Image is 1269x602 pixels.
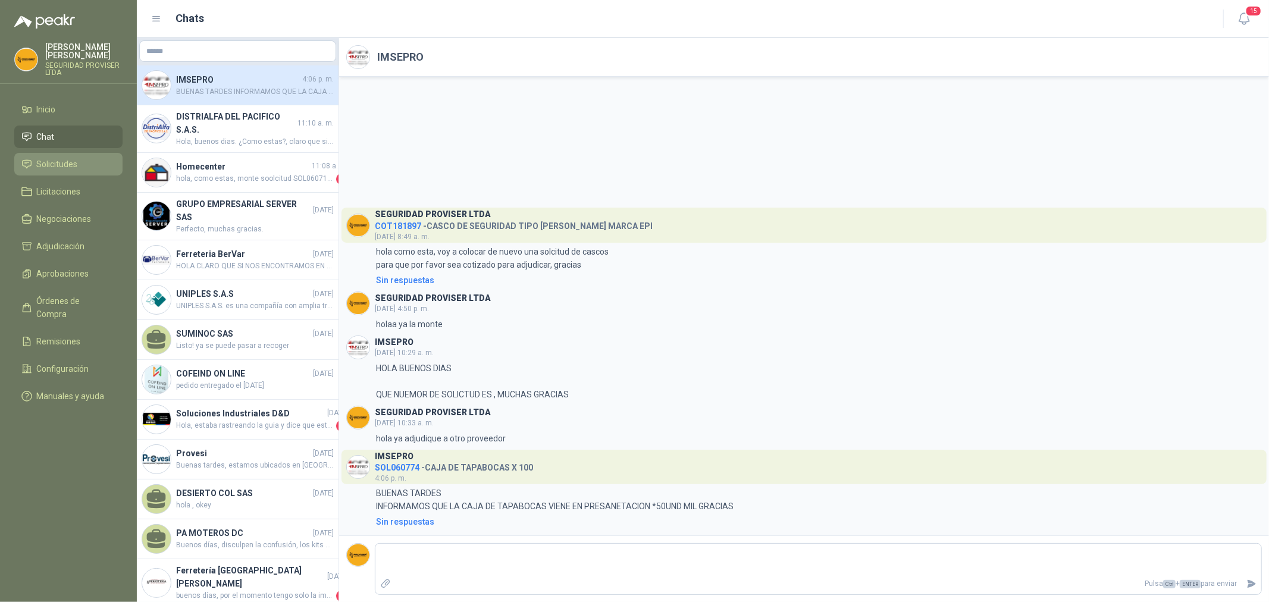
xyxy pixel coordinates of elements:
[14,208,123,230] a: Negociaciones
[137,519,339,559] a: PA MOTEROS DC[DATE]Buenos días, disculpen la confusión, los kits se encuentran en [GEOGRAPHIC_DAT...
[137,440,339,479] a: Company LogoProvesi[DATE]Buenas tardes, estamos ubicados en [GEOGRAPHIC_DATA]. Cinta reflectiva: ...
[176,340,334,352] span: Listo! ya se puede pasar a recoger
[312,161,348,172] span: 11:08 a. m.
[142,202,171,230] img: Company Logo
[137,479,339,519] a: DESIERTO COL SAS[DATE]hola , okey
[375,295,491,302] h3: SEGURIDAD PROVISER LTDA
[176,407,325,420] h4: Soluciones Industriales D&D
[313,249,334,260] span: [DATE]
[176,526,311,540] h4: PA MOTEROS DC
[176,500,334,511] span: hola , okey
[376,432,506,445] p: hola ya adjudique a otro proveedor
[137,400,339,440] a: Company LogoSoluciones Industriales D&D[DATE]Hola, estaba rastreando la guia y dice que esta en r...
[37,240,85,253] span: Adjudicación
[176,110,295,136] h4: DISTRIALFA DEL PACIFICO S.A.S.
[376,318,443,331] p: holaa ya la monte
[15,48,37,71] img: Company Logo
[14,153,123,175] a: Solicitudes
[142,246,171,274] img: Company Logo
[375,409,491,416] h3: SEGURIDAD PROVISER LTDA
[176,86,334,98] span: BUENAS TARDES INFORMAMOS QUE LA CAJA DE TAPABOCAS VIENE EN PRESANETACION *50UND MIL GRACIAS
[313,205,334,216] span: [DATE]
[37,294,111,321] span: Órdenes de Compra
[375,305,429,313] span: [DATE] 4:50 p. m.
[142,445,171,474] img: Company Logo
[313,448,334,459] span: [DATE]
[14,262,123,285] a: Aprobaciones
[375,339,413,346] h3: IMSEPRO
[377,49,424,65] h2: IMSEPRO
[137,153,339,193] a: Company LogoHomecenter11:08 a. m.hola, como estas, monte soolcitud SOL060713 de linternas, me ayu...
[176,160,309,173] h4: Homecenter
[374,274,1262,287] a: Sin respuestas
[313,328,334,340] span: [DATE]
[142,158,171,187] img: Company Logo
[336,173,348,185] span: 1
[375,218,653,230] h4: - CASCO DE SEGURIDAD TIPO [PERSON_NAME] MARCA EPI
[37,130,55,143] span: Chat
[347,292,369,315] img: Company Logo
[176,10,205,27] h1: Chats
[142,286,171,314] img: Company Logo
[137,280,339,320] a: Company LogoUNIPLES S.A.S[DATE]UNIPLES S.A.S. es una compañía con amplia trayectoria en el mercad...
[176,380,334,391] span: pedido entregado el [DATE]
[176,420,334,432] span: Hola, estaba rastreando la guia y dice que esta en reparto
[176,247,311,261] h4: Ferreteria BerVar
[14,358,123,380] a: Configuración
[375,474,406,482] span: 4:06 p. m.
[347,336,369,359] img: Company Logo
[396,573,1242,594] p: Pulsa + para enviar
[376,245,609,271] p: hola como esta, voy a colocar de nuevo una solcitud de cascos para que por favor sea cotizado par...
[176,173,334,185] span: hola, como estas, monte soolcitud SOL060713 de linternas, me ayudas
[37,362,89,375] span: Configuración
[142,569,171,597] img: Company Logo
[302,74,334,85] span: 4:06 p. m.
[347,406,369,429] img: Company Logo
[1245,5,1262,17] span: 15
[137,105,339,153] a: Company LogoDISTRIALFA DEL PACIFICO S.A.S.11:10 a. m.Hola, buenos dias. ¿Como estas?, claro que s...
[37,212,92,225] span: Negociaciones
[347,46,369,68] img: Company Logo
[14,180,123,203] a: Licitaciones
[14,98,123,121] a: Inicio
[376,515,434,528] div: Sin respuestas
[1180,580,1201,588] span: ENTER
[14,290,123,325] a: Órdenes de Compra
[176,564,325,590] h4: Ferretería [GEOGRAPHIC_DATA][PERSON_NAME]
[375,463,419,472] span: SOL060774
[176,197,311,224] h4: GRUPO EMPRESARIAL SERVER SAS
[142,114,171,143] img: Company Logo
[313,289,334,300] span: [DATE]
[1163,580,1176,588] span: Ctrl
[137,360,339,400] a: Company LogoCOFEIND ON LINE[DATE]pedido entregado el [DATE]
[37,185,81,198] span: Licitaciones
[376,362,569,401] p: HOLA BUENOS DIAS QUE NUEMOR DE SOLICTUD ES , MUCHAS GRACIAS
[37,390,105,403] span: Manuales y ayuda
[176,367,311,380] h4: COFEIND ON LINE
[176,261,334,272] span: HOLA CLARO QUE SI NOS ENCONTRAMOS EN LA CIUDAD DE CALI BARRIO [GEOGRAPHIC_DATA]
[376,274,434,287] div: Sin respuestas
[347,544,369,566] img: Company Logo
[176,540,334,551] span: Buenos días, disculpen la confusión, los kits se encuentran en [GEOGRAPHIC_DATA], se hace el enví...
[137,320,339,360] a: SUMINOC SAS[DATE]Listo! ya se puede pasar a recoger
[1233,8,1255,30] button: 15
[297,118,334,129] span: 11:10 a. m.
[313,488,334,499] span: [DATE]
[376,487,734,513] p: BUENAS TARDES INFORMAMOS QUE LA CAJA DE TAPABOCAS VIENE EN PRESANETACION *50UND MIL GRACIAS
[137,65,339,105] a: Company LogoIMSEPRO4:06 p. m.BUENAS TARDES INFORMAMOS QUE LA CAJA DE TAPABOCAS VIENE EN PRESANETA...
[142,365,171,394] img: Company Logo
[176,327,311,340] h4: SUMINOC SAS
[313,528,334,539] span: [DATE]
[176,447,311,460] h4: Provesi
[336,590,348,602] span: 1
[176,460,334,471] span: Buenas tardes, estamos ubicados en [GEOGRAPHIC_DATA]. Cinta reflectiva: Algodón 35% Poliéster 65%...
[176,590,334,602] span: buenos días, por el momento tengo solo la imagen porque se mandan a fabricar
[176,136,334,148] span: Hola, buenos dias. ¿Como estas?, claro que si, ya mismo lo validamos
[375,211,491,218] h3: SEGURIDAD PROVISER LTDA
[375,453,413,460] h3: IMSEPRO
[176,487,311,500] h4: DESIERTO COL SAS
[327,571,348,582] span: [DATE]
[375,349,434,357] span: [DATE] 10:29 a. m.
[347,456,369,478] img: Company Logo
[176,224,334,235] span: Perfecto, muchas gracias.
